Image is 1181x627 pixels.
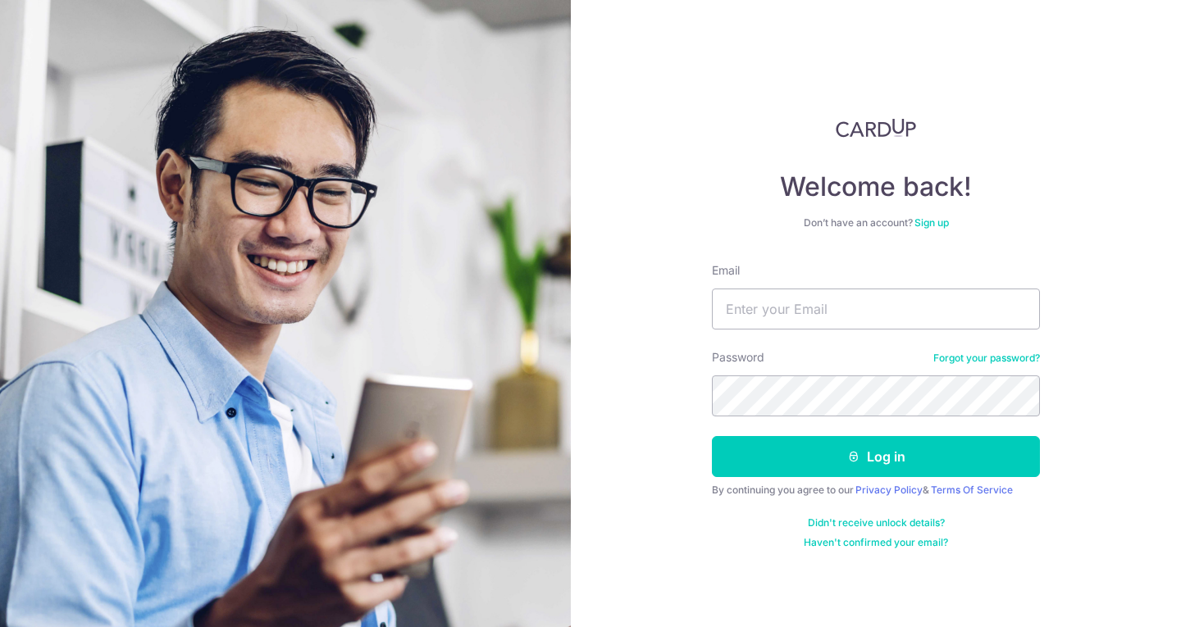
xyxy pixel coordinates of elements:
[712,262,740,279] label: Email
[804,536,948,549] a: Haven't confirmed your email?
[836,118,916,138] img: CardUp Logo
[712,170,1040,203] h4: Welcome back!
[808,516,945,529] a: Didn't receive unlock details?
[933,352,1040,365] a: Forgot your password?
[914,216,949,229] a: Sign up
[712,484,1040,497] div: By continuing you agree to our &
[855,484,923,496] a: Privacy Policy
[712,349,764,366] label: Password
[712,289,1040,329] input: Enter your Email
[931,484,1013,496] a: Terms Of Service
[712,436,1040,477] button: Log in
[712,216,1040,229] div: Don’t have an account?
